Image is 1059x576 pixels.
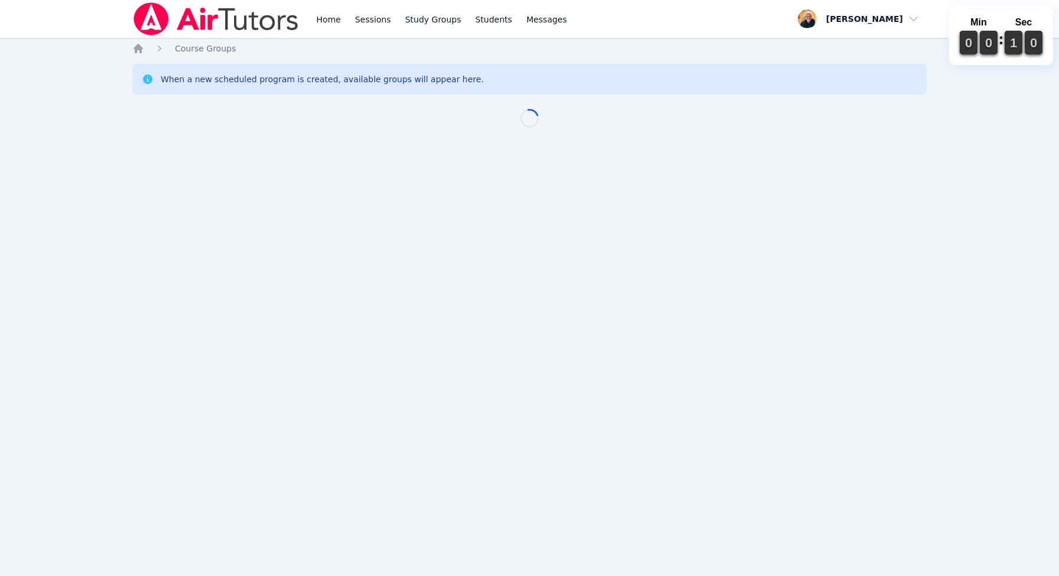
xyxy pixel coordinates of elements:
[132,43,927,54] nav: Breadcrumb
[132,2,300,35] img: Air Tutors
[527,14,567,25] span: Messages
[175,44,236,53] span: Course Groups
[175,43,236,54] a: Course Groups
[161,73,484,85] div: When a new scheduled program is created, available groups will appear here.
